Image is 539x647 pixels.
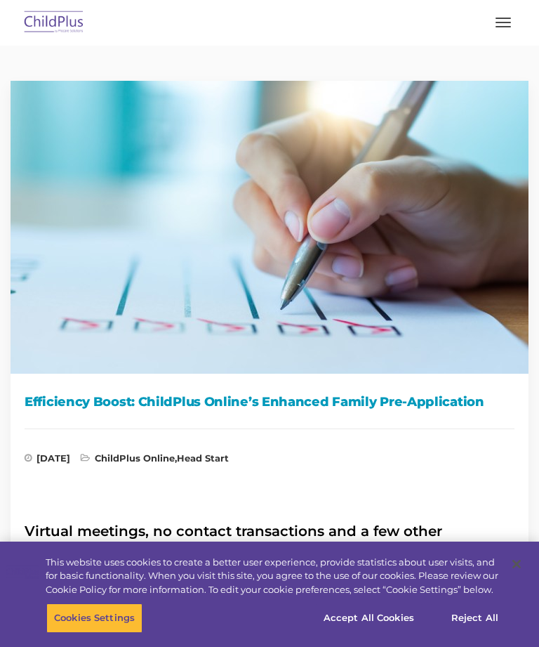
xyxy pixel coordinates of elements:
[316,603,422,633] button: Accept All Cookies
[21,6,87,39] img: ChildPlus by Procare Solutions
[46,556,501,597] div: This website uses cookies to create a better user experience, provide statistics about user visit...
[431,603,519,633] button: Reject All
[25,519,514,642] h2: Virtual meetings, no contact transactions and a few other modernized tasks saw a rise in populari...
[46,603,142,633] button: Cookies Settings
[25,391,514,412] h1: Efficiency Boost: ChildPlus Online’s Enhanced Family Pre-Application
[95,452,175,464] a: ChildPlus Online
[81,454,229,468] span: ,
[25,454,70,468] span: [DATE]
[177,452,229,464] a: Head Start
[501,549,532,580] button: Close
